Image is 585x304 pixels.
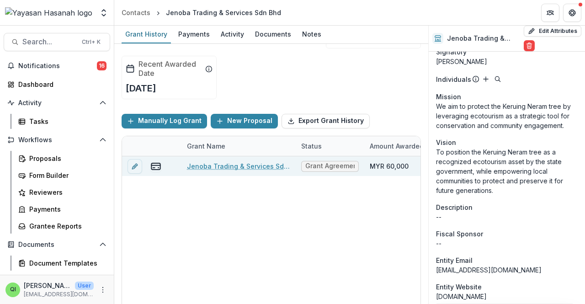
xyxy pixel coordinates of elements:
[364,136,433,156] div: Amount Awarded
[122,27,171,41] div: Grant History
[4,274,110,289] button: Open Contacts
[436,256,473,265] span: Entity Email
[524,40,535,51] button: Delete
[10,287,16,293] div: Qistina Izahan
[24,290,94,299] p: [EMAIL_ADDRESS][DOMAIN_NAME]
[15,219,110,234] a: Grantee Reports
[18,80,103,89] div: Dashboard
[15,202,110,217] a: Payments
[4,133,110,147] button: Open Workflows
[118,6,154,19] a: Contacts
[80,37,102,47] div: Ctrl + K
[436,292,578,301] div: [DOMAIN_NAME]
[211,114,278,128] button: New Proposal
[18,136,96,144] span: Workflows
[18,62,97,70] span: Notifications
[4,96,110,110] button: Open Activity
[436,47,467,57] span: Signatory
[175,27,213,41] div: Payments
[175,26,213,43] a: Payments
[436,212,578,222] p: --
[436,75,471,84] p: Individuals
[4,59,110,73] button: Notifications16
[181,136,296,156] div: Grant Name
[181,141,231,151] div: Grant Name
[29,154,103,163] div: Proposals
[29,221,103,231] div: Grantee Reports
[251,27,295,41] div: Documents
[436,265,578,275] div: [EMAIL_ADDRESS][DOMAIN_NAME]
[217,27,248,41] div: Activity
[29,258,103,268] div: Document Templates
[128,159,142,173] button: edit
[29,171,103,180] div: Form Builder
[436,57,578,66] div: [PERSON_NAME]
[436,203,473,212] span: Description
[5,7,92,18] img: Yayasan Hasanah logo
[118,6,285,19] nav: breadcrumb
[22,37,76,46] span: Search...
[18,99,96,107] span: Activity
[97,61,106,70] span: 16
[296,141,327,151] div: Status
[524,26,581,37] button: Edit Attributes
[29,204,103,214] div: Payments
[29,187,103,197] div: Reviewers
[166,8,281,17] div: Jenoba Trading & Services Sdn Bhd
[15,256,110,271] a: Document Templates
[364,141,429,151] div: Amount Awarded
[370,161,409,171] div: MYR 60,000
[187,161,290,171] a: Jenoba Trading & Services Sdn Bhd - 2025 - HSEF2025 - myHarapan
[282,114,370,128] button: Export Grant History
[15,185,110,200] a: Reviewers
[97,4,110,22] button: Open entity switcher
[24,281,71,290] p: [PERSON_NAME]
[436,147,578,195] p: To position the Keruing Neram tree as a recognized ecotourism asset by the state government, whil...
[305,162,355,170] span: Grant Agreement Form Submitted
[126,81,156,95] p: [DATE]
[122,114,207,128] button: Manually Log Grant
[436,101,578,130] p: We aim to protect the Keruing Neram tree by leveraging ecotourism as a strategic tool for conserv...
[18,241,96,249] span: Documents
[298,26,325,43] a: Notes
[15,151,110,166] a: Proposals
[298,27,325,41] div: Notes
[541,4,559,22] button: Partners
[97,284,108,295] button: More
[15,168,110,183] a: Form Builder
[436,138,456,147] span: Vision
[138,60,202,77] h2: Recent Awarded Date
[436,282,482,292] span: Entity Website
[4,33,110,51] button: Search...
[436,92,461,101] span: Mission
[75,282,94,290] p: User
[436,239,578,248] div: --
[251,26,295,43] a: Documents
[296,136,364,156] div: Status
[15,114,110,129] a: Tasks
[4,77,110,92] a: Dashboard
[4,237,110,252] button: Open Documents
[122,8,150,17] div: Contacts
[480,74,491,85] button: Add
[436,229,483,239] span: Fiscal Sponsor
[29,117,103,126] div: Tasks
[447,35,520,43] h2: Jenoba Trading & Services Sdn Bhd
[563,4,581,22] button: Get Help
[217,26,248,43] a: Activity
[122,26,171,43] a: Grant History
[492,74,503,85] button: Search
[150,160,161,171] button: view-payments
